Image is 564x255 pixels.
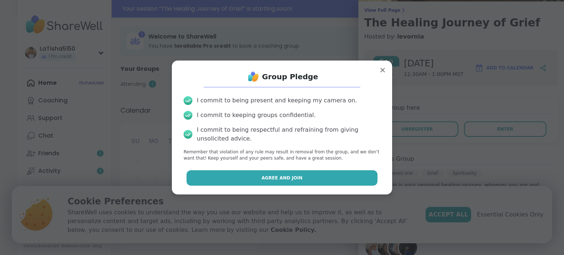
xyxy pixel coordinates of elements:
h1: Group Pledge [262,72,318,82]
div: I commit to being present and keeping my camera on. [197,96,357,105]
img: ShareWell Logo [246,69,261,84]
button: Agree and Join [187,170,378,186]
p: Remember that violation of any rule may result in removal from the group, and we don’t want that!... [184,149,380,161]
div: I commit to being respectful and refraining from giving unsolicited advice. [197,125,380,143]
div: I commit to keeping groups confidential. [197,111,316,120]
span: Agree and Join [261,175,303,181]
